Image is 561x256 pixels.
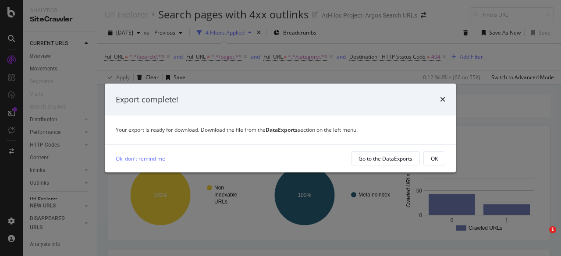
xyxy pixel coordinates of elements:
div: Go to the DataExports [359,155,412,162]
a: Ok, don't remind me [116,154,165,163]
button: OK [423,151,445,165]
div: modal [105,84,456,173]
span: 1 [549,226,556,233]
strong: DataExports [266,126,298,133]
div: OK [431,155,438,162]
span: section on the left menu. [266,126,358,133]
button: Go to the DataExports [351,151,420,165]
div: Your export is ready for download. Download the file from the [116,126,445,133]
div: Export complete! [116,94,178,105]
iframe: Intercom live chat [531,226,552,247]
div: times [440,94,445,105]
